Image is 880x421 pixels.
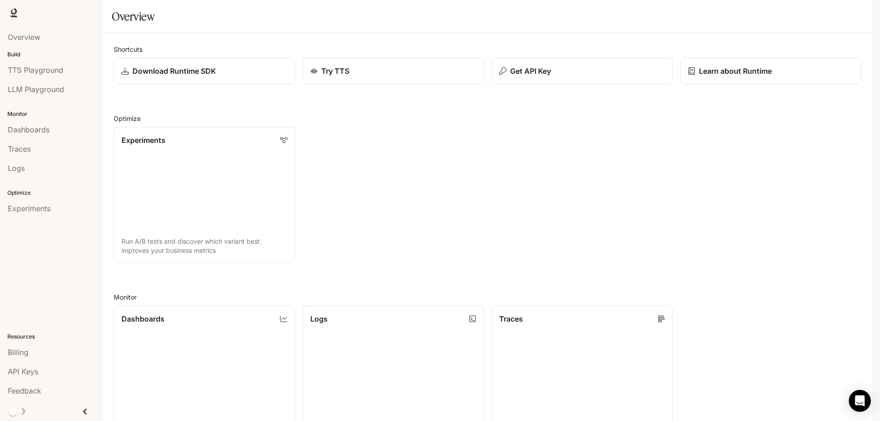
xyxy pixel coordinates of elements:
[112,7,154,26] h1: Overview
[499,313,523,324] p: Traces
[132,66,216,77] p: Download Runtime SDK
[121,135,165,146] p: Experiments
[114,292,862,302] h2: Monitor
[121,313,165,324] p: Dashboards
[310,313,328,324] p: Logs
[302,58,484,84] a: Try TTS
[680,58,862,84] a: Learn about Runtime
[114,127,295,263] a: ExperimentsRun A/B tests and discover which variant best improves your business metrics
[699,66,772,77] p: Learn about Runtime
[114,58,295,84] a: Download Runtime SDK
[321,66,349,77] p: Try TTS
[491,58,673,84] button: Get API Key
[114,114,862,123] h2: Optimize
[849,390,871,412] div: Open Intercom Messenger
[114,44,862,54] h2: Shortcuts
[510,66,551,77] p: Get API Key
[121,237,287,255] p: Run A/B tests and discover which variant best improves your business metrics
